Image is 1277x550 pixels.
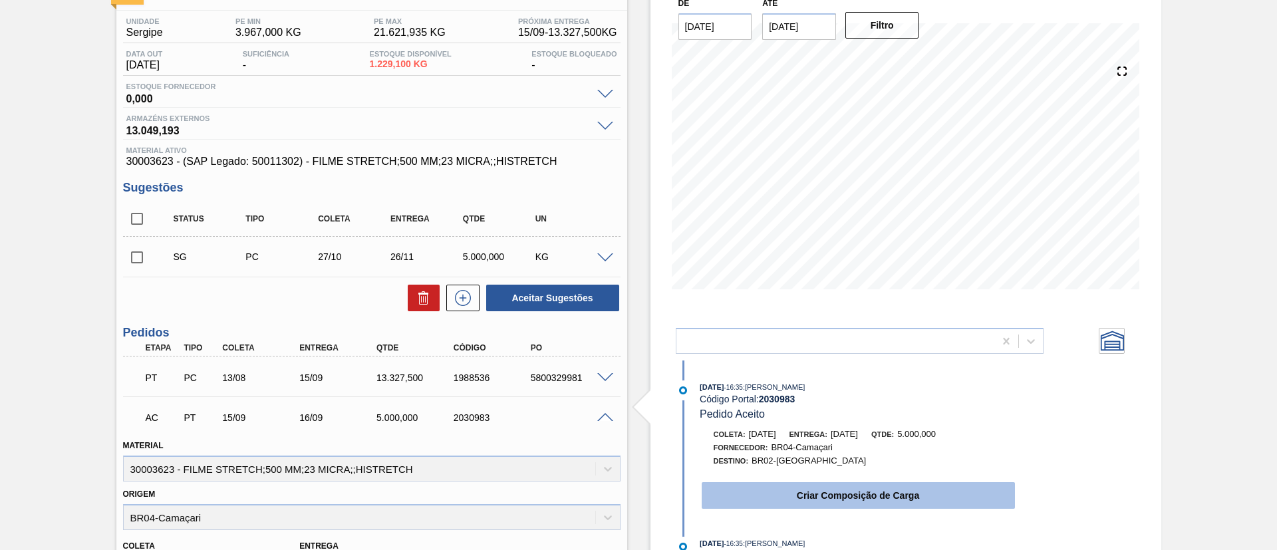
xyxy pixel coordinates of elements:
[123,441,164,450] label: Material
[296,343,382,352] div: Entrega
[460,251,540,262] div: 5.000,000
[296,412,382,423] div: 16/09/2025
[450,343,537,352] div: Código
[373,372,460,383] div: 13.327,500
[123,181,621,195] h3: Sugestões
[235,17,301,25] span: PE MIN
[126,27,163,39] span: Sergipe
[702,482,1015,509] button: Criar Composição de Carga
[370,59,452,69] span: 1.229,100 KG
[126,122,591,136] span: 13.049,193
[146,412,179,423] p: AC
[126,156,617,168] span: 30003623 - (SAP Legado: 50011302) - FILME STRETCH;500 MM;23 MICRA;;HISTRETCH
[239,50,293,71] div: -
[743,539,805,547] span: : [PERSON_NAME]
[387,251,468,262] div: 26/11/2025
[242,214,323,223] div: Tipo
[374,17,446,25] span: PE MAX
[126,50,163,58] span: Data out
[678,13,752,40] input: dd/mm/yyyy
[126,146,617,154] span: Material ativo
[170,214,251,223] div: Status
[714,444,768,452] span: Fornecedor:
[180,372,220,383] div: Pedido de Compra
[219,343,305,352] div: Coleta
[771,442,832,452] span: BR04-Camaçari
[126,82,591,90] span: Estoque Fornecedor
[242,251,323,262] div: Pedido de Compra
[532,214,613,223] div: UN
[440,285,480,311] div: Nova sugestão
[460,214,540,223] div: Qtde
[700,394,1016,404] div: Código Portal:
[789,430,827,438] span: Entrega:
[180,343,220,352] div: Tipo
[374,27,446,39] span: 21.621,935 KG
[752,456,866,466] span: BR02-[GEOGRAPHIC_DATA]
[527,372,614,383] div: 5800329981
[296,372,382,383] div: 15/09/2025
[897,429,936,439] span: 5.000,000
[700,383,724,391] span: [DATE]
[532,251,613,262] div: KG
[219,412,305,423] div: 15/09/2025
[126,17,163,25] span: Unidade
[123,326,621,340] h3: Pedidos
[700,539,724,547] span: [DATE]
[450,412,537,423] div: 2030983
[373,343,460,352] div: Qtde
[123,489,156,499] label: Origem
[142,363,182,392] div: Pedido em Trânsito
[527,343,614,352] div: PO
[724,540,743,547] span: - 16:35
[142,343,182,352] div: Etapa
[219,372,305,383] div: 13/08/2025
[700,408,765,420] span: Pedido Aceito
[170,251,251,262] div: Sugestão Criada
[714,430,746,438] span: Coleta:
[126,114,591,122] span: Armazéns externos
[759,394,795,404] strong: 2030983
[387,214,468,223] div: Entrega
[714,457,749,465] span: Destino:
[480,283,621,313] div: Aceitar Sugestões
[528,50,620,71] div: -
[871,430,894,438] span: Qtde:
[370,50,452,58] span: Estoque Disponível
[235,27,301,39] span: 3.967,000 KG
[450,372,537,383] div: 1988536
[679,386,687,394] img: atual
[373,412,460,423] div: 5.000,000
[146,372,179,383] p: PT
[315,214,395,223] div: Coleta
[845,12,919,39] button: Filtro
[142,403,182,432] div: Aguardando Composição de Carga
[315,251,395,262] div: 27/10/2025
[126,59,163,71] span: [DATE]
[243,50,289,58] span: Suficiência
[762,13,836,40] input: dd/mm/yyyy
[749,429,776,439] span: [DATE]
[518,27,617,39] span: 15/09 - 13.327,500 KG
[180,412,220,423] div: Pedido de Transferência
[401,285,440,311] div: Excluir Sugestões
[831,429,858,439] span: [DATE]
[724,384,743,391] span: - 16:35
[126,90,591,104] span: 0,000
[518,17,617,25] span: Próxima Entrega
[531,50,617,58] span: Estoque Bloqueado
[743,383,805,391] span: : [PERSON_NAME]
[486,285,619,311] button: Aceitar Sugestões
